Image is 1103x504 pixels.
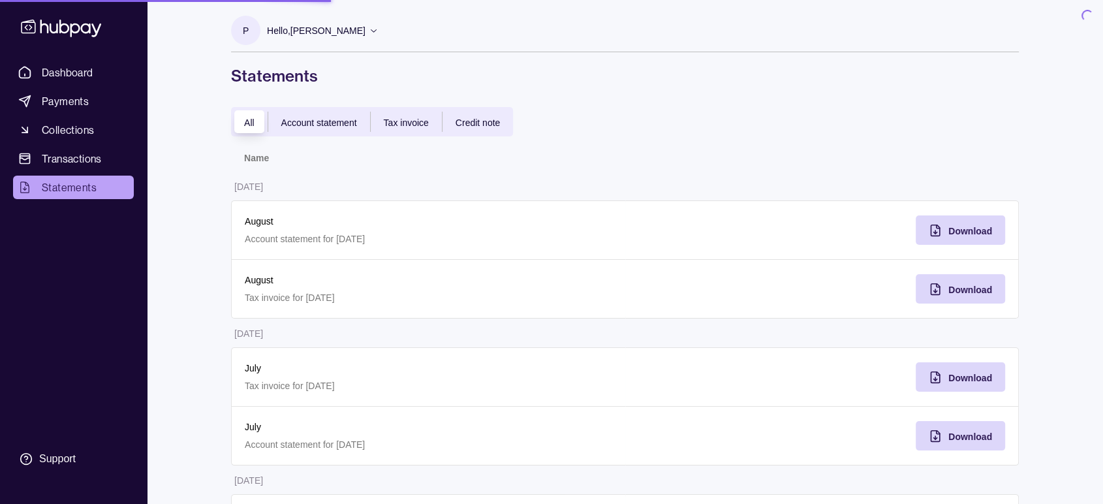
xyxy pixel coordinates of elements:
p: August [245,273,612,287]
p: Name [244,153,269,163]
p: July [245,361,612,375]
div: documentTypes [231,107,513,136]
p: [DATE] [234,475,263,486]
p: Tax invoice for [DATE] [245,291,612,305]
span: Download [948,432,992,442]
a: Support [13,445,134,473]
p: Account statement for [DATE] [245,232,612,246]
button: Download [916,362,1005,392]
span: All [244,118,255,128]
span: Payments [42,93,89,109]
span: Tax invoice [384,118,429,128]
a: Dashboard [13,61,134,84]
p: [DATE] [234,328,263,339]
a: Transactions [13,147,134,170]
span: Collections [42,122,94,138]
a: Statements [13,176,134,199]
button: Download [916,274,1005,304]
p: July [245,420,612,434]
span: Dashboard [42,65,93,80]
span: Download [948,226,992,236]
p: August [245,214,612,228]
span: Account statement [281,118,357,128]
span: Credit note [456,118,500,128]
span: Statements [42,180,97,195]
a: Collections [13,118,134,142]
button: Download [916,421,1005,450]
span: Transactions [42,151,102,166]
p: [DATE] [234,181,263,192]
span: Download [948,285,992,295]
p: Account statement for [DATE] [245,437,612,452]
h1: Statements [231,65,1019,86]
p: P [243,24,249,38]
a: Payments [13,89,134,113]
div: Support [39,452,76,466]
button: Download [916,215,1005,245]
span: Download [948,373,992,383]
p: Hello, [PERSON_NAME] [267,24,365,38]
p: Tax invoice for [DATE] [245,379,612,393]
